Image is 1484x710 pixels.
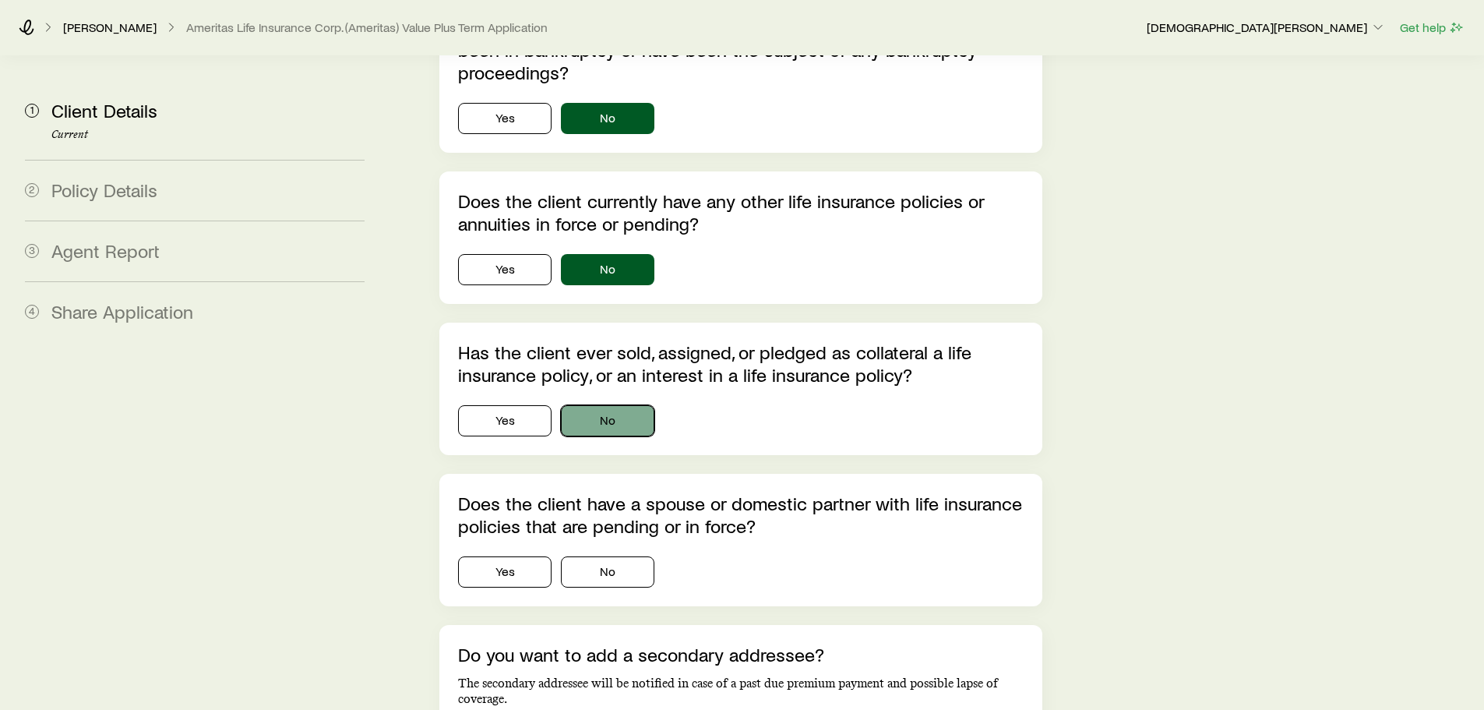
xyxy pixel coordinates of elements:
button: Yes [458,405,552,436]
p: The secondary addressee will be notified in case of a past due premium payment and possible lapse... [458,676,1023,707]
label: Has the client ever sold, assigned, or pledged as collateral a life insurance policy, or an inter... [458,341,971,386]
button: Get help [1399,19,1465,37]
button: Yes [458,556,552,588]
button: Yes [458,254,552,285]
button: No [561,556,654,588]
span: Agent Report [51,239,160,262]
div: hasSoldLifeInsurance.value [458,405,1023,436]
button: [DEMOGRAPHIC_DATA][PERSON_NAME] [1146,19,1387,37]
p: Current [51,129,365,141]
button: No [561,103,654,134]
span: 2 [25,183,39,197]
p: [DEMOGRAPHIC_DATA][PERSON_NAME] [1147,19,1386,35]
button: No [561,254,654,285]
a: [PERSON_NAME] [62,20,157,35]
label: Does the client have a spouse or domestic partner with life insurance policies that are pending o... [458,492,1022,537]
span: 4 [25,305,39,319]
span: 1 [25,104,39,118]
button: Ameritas Life Insurance Corp. (Ameritas) Value Plus Term Application [185,20,548,35]
div: bankruptcy.hasBankruptcyPath [458,103,1023,134]
span: Client Details [51,99,157,122]
button: Yes [458,103,552,134]
div: existingPolicies.hasExistingPolicies [458,254,1023,285]
span: 3 [25,244,39,258]
label: Does the client currently have any other life insurance policies or annuities in force or pending? [458,189,984,235]
span: Policy Details [51,178,157,201]
button: No [561,405,654,436]
label: Do you want to add a secondary addressee? [458,643,824,666]
span: Share Application [51,300,193,323]
div: pendingSpousalPolicies.hasPendingSpousalPolicies [458,556,1023,588]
